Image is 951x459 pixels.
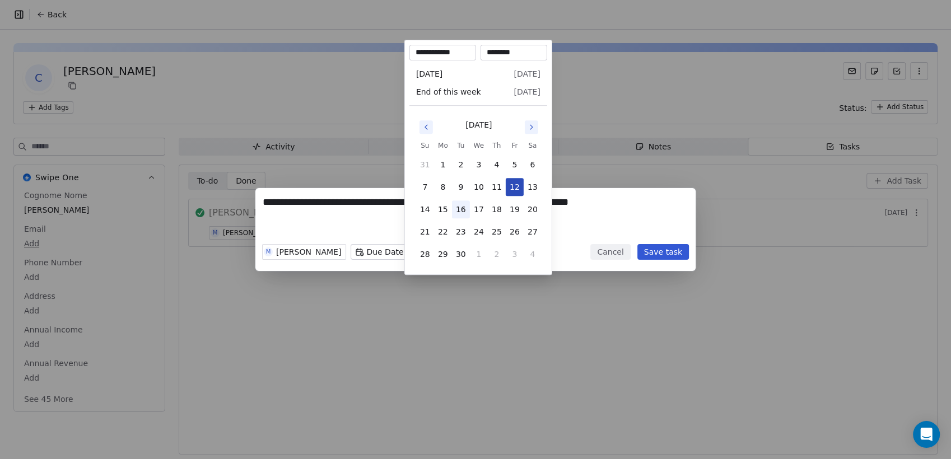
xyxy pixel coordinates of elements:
[470,178,488,196] button: 10
[452,156,470,174] button: 2
[506,200,524,218] button: 19
[470,140,488,151] th: Wednesday
[416,200,434,218] button: 14
[470,200,488,218] button: 17
[434,223,452,241] button: 22
[506,223,524,241] button: 26
[470,156,488,174] button: 3
[524,119,539,135] button: Go to next month
[452,178,470,196] button: 9
[470,223,488,241] button: 24
[434,178,452,196] button: 8
[416,86,481,97] span: End of this week
[434,140,452,151] th: Monday
[488,156,506,174] button: 4
[452,223,470,241] button: 23
[452,140,470,151] th: Tuesday
[418,119,434,135] button: Go to previous month
[506,140,524,151] th: Friday
[524,140,542,151] th: Saturday
[416,68,442,79] span: [DATE]
[506,178,524,196] button: 12
[524,178,542,196] button: 13
[416,140,434,151] th: Sunday
[514,86,540,97] span: [DATE]
[524,156,542,174] button: 6
[506,245,524,263] button: 3
[416,223,434,241] button: 21
[470,245,488,263] button: 1
[434,200,452,218] button: 15
[416,245,434,263] button: 28
[488,178,506,196] button: 11
[524,200,542,218] button: 20
[416,178,434,196] button: 7
[452,200,470,218] button: 16
[488,223,506,241] button: 25
[434,245,452,263] button: 29
[416,156,434,174] button: 31
[465,119,492,131] div: [DATE]
[524,245,542,263] button: 4
[434,156,452,174] button: 1
[506,156,524,174] button: 5
[452,245,470,263] button: 30
[514,68,540,79] span: [DATE]
[524,223,542,241] button: 27
[488,245,506,263] button: 2
[488,140,506,151] th: Thursday
[488,200,506,218] button: 18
